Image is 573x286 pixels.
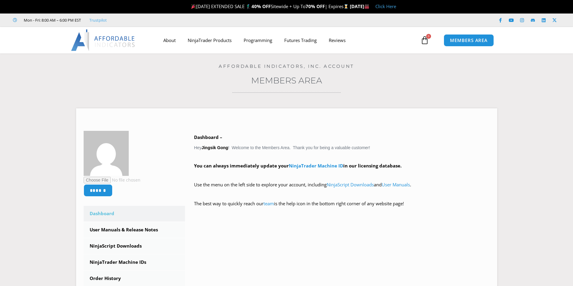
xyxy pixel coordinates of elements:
[194,133,490,216] div: Hey ! Welcome to the Members Area. Thank you for being a valuable customer!
[22,17,81,24] span: Mon - Fri: 8:00 AM – 6:00 PM EST
[251,75,322,86] a: Members Area
[219,63,354,69] a: Affordable Indicators, Inc. Account
[444,34,494,47] a: MEMBERS AREA
[426,34,431,39] span: 0
[194,181,490,197] p: Use the menu on the left side to explore your account, including and .
[306,3,325,9] strong: 70% OFF
[263,200,274,206] a: team
[202,145,228,150] strong: Jingsik Gong
[89,17,107,24] a: Trustpilot
[84,222,185,238] a: User Manuals & Release Notes
[182,33,238,47] a: NinjaTrader Products
[157,33,182,47] a: About
[382,182,410,188] a: User Manuals
[289,163,343,169] a: NinjaTrader Machine ID
[238,33,278,47] a: Programming
[194,200,490,216] p: The best way to quickly reach our is the help icon in the bottom right corner of any website page!
[157,33,419,47] nav: Menu
[450,38,488,43] span: MEMBERS AREA
[194,163,402,169] strong: You can always immediately update your in our licensing database.
[350,3,369,9] strong: [DATE]
[375,3,396,9] a: Click Here
[194,134,222,140] b: Dashboard –
[251,3,271,9] strong: 40% OFF
[365,4,369,9] img: 🏭
[344,4,348,9] img: ⌛
[84,206,185,221] a: Dashboard
[84,254,185,270] a: NinjaTrader Machine IDs
[323,33,352,47] a: Reviews
[190,3,350,9] span: [DATE] EXTENDED SALE 🏌️‍♂️ Sitewide + Up To | Expires
[191,4,196,9] img: 🎉
[327,182,374,188] a: NinjaScript Downloads
[278,33,323,47] a: Futures Trading
[411,32,438,49] a: 0
[84,238,185,254] a: NinjaScript Downloads
[84,131,129,176] img: 3e961ded3c57598c38b75bad42f30339efeb9c3e633a926747af0a11817a7dee
[71,29,136,51] img: LogoAI | Affordable Indicators – NinjaTrader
